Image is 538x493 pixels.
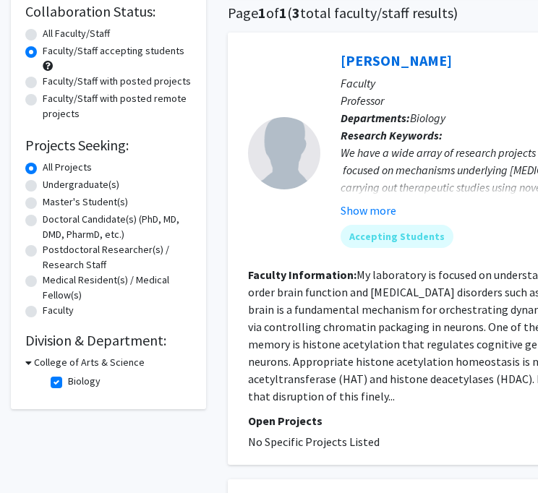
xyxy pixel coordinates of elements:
label: Faculty/Staff accepting students [43,43,184,59]
mat-chip: Accepting Students [341,225,453,248]
label: All Projects [43,160,92,175]
span: 3 [292,4,300,22]
h2: Projects Seeking: [25,137,192,154]
span: 1 [258,4,266,22]
label: Doctoral Candidate(s) (PhD, MD, DMD, PharmD, etc.) [43,212,192,242]
label: Postdoctoral Researcher(s) / Research Staff [43,242,192,273]
a: [PERSON_NAME] [341,51,452,69]
span: No Specific Projects Listed [248,434,380,449]
span: Biology [410,111,445,125]
button: Show more [341,202,396,219]
label: All Faculty/Staff [43,26,110,41]
iframe: Chat [11,428,61,482]
h2: Division & Department: [25,332,192,349]
label: Biology [68,374,101,389]
b: Departments: [341,111,410,125]
label: Faculty/Staff with posted remote projects [43,91,192,121]
label: Faculty [43,303,74,318]
h2: Collaboration Status: [25,3,192,20]
b: Faculty Information: [248,267,356,282]
label: Master's Student(s) [43,194,128,210]
span: 1 [279,4,287,22]
b: Research Keywords: [341,128,443,142]
label: Medical Resident(s) / Medical Fellow(s) [43,273,192,303]
label: Undergraduate(s) [43,177,119,192]
label: Faculty/Staff with posted projects [43,74,191,89]
h3: College of Arts & Science [34,355,145,370]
